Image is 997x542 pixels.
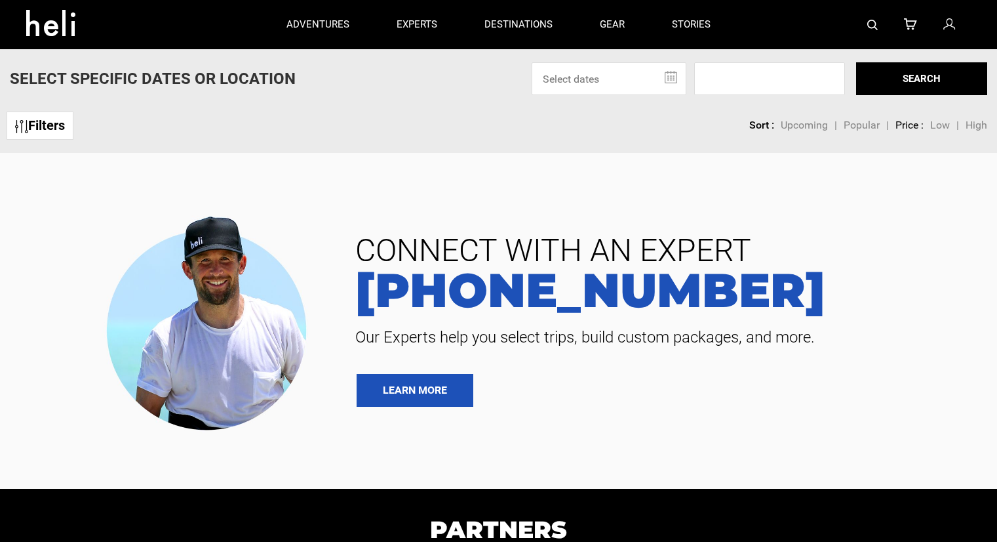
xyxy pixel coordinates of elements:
li: | [834,118,837,133]
img: contact our team [96,205,326,437]
p: adventures [286,18,349,31]
a: Filters [7,112,73,140]
p: Select Specific Dates Or Location [10,68,296,90]
span: Low [930,119,950,131]
p: experts [397,18,437,31]
p: destinations [484,18,553,31]
span: Upcoming [781,119,828,131]
a: [PHONE_NUMBER] [345,266,977,314]
span: Our Experts help you select trips, build custom packages, and more. [345,327,977,348]
img: btn-icon.svg [15,120,28,133]
li: | [956,118,959,133]
span: Popular [844,119,880,131]
span: High [966,119,987,131]
button: SEARCH [856,62,987,95]
a: LEARN MORE [357,374,473,407]
li: Price : [895,118,924,133]
img: search-bar-icon.svg [867,20,878,30]
input: Select dates [532,62,686,95]
span: CONNECT WITH AN EXPERT [345,235,977,266]
li: Sort : [749,118,774,133]
li: | [886,118,889,133]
